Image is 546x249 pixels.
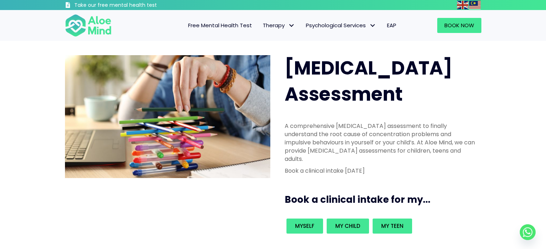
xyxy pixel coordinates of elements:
[188,21,252,29] span: Free Mental Health Test
[437,18,481,33] a: Book Now
[285,122,477,163] p: A comprehensive [MEDICAL_DATA] assessment to finally understand the root cause of concentration p...
[457,1,468,9] img: en
[469,1,481,9] a: Malay
[327,219,369,234] a: My child
[295,222,314,230] span: Myself
[285,193,484,206] h3: Book a clinical intake for my...
[300,18,382,33] a: Psychological ServicesPsychological Services: submenu
[381,222,403,230] span: My teen
[373,219,412,234] a: My teen
[387,21,396,29] span: EAP
[285,167,477,175] p: Book a clinical intake [DATE]
[74,2,195,9] h3: Take our free mental health test
[469,1,481,9] img: ms
[65,14,112,37] img: Aloe mind Logo
[257,18,300,33] a: TherapyTherapy: submenu
[263,21,295,29] span: Therapy
[382,18,402,33] a: EAP
[65,2,195,10] a: Take our free mental health test
[285,55,452,107] span: [MEDICAL_DATA] Assessment
[444,21,474,29] span: Book Now
[520,224,536,240] a: Whatsapp
[335,222,360,230] span: My child
[183,18,257,33] a: Free Mental Health Test
[306,21,376,29] span: Psychological Services
[285,217,477,235] div: Book an intake for my...
[457,1,469,9] a: English
[368,20,378,31] span: Psychological Services: submenu
[286,219,323,234] a: Myself
[65,55,270,178] img: ADHD photo
[121,18,402,33] nav: Menu
[286,20,297,31] span: Therapy: submenu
